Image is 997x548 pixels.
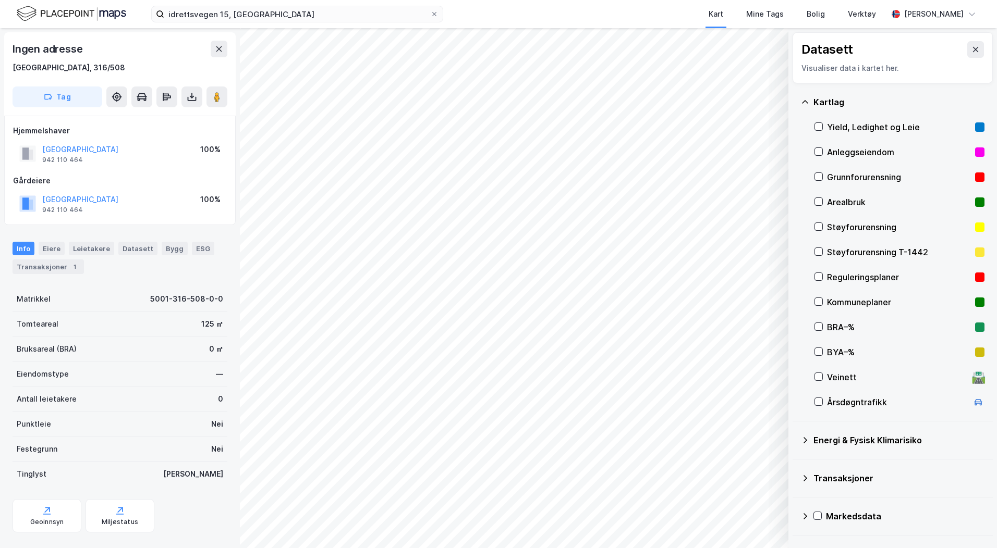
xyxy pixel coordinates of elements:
[209,343,223,355] div: 0 ㎡
[904,8,964,20] div: [PERSON_NAME]
[827,371,968,383] div: Veinett
[17,293,51,305] div: Matrikkel
[13,242,34,255] div: Info
[13,86,102,107] button: Tag
[211,443,223,455] div: Nei
[17,393,77,405] div: Antall leietakere
[945,498,997,548] div: Kontrollprogram for chat
[17,368,69,380] div: Eiendomstype
[118,242,157,255] div: Datasett
[216,368,223,380] div: —
[218,393,223,405] div: 0
[17,443,57,455] div: Festegrunn
[826,510,984,522] div: Markedsdata
[17,5,126,23] img: logo.f888ab2527a4732fd821a326f86c7f29.svg
[39,242,65,255] div: Eiere
[13,259,84,274] div: Transaksjoner
[827,271,971,283] div: Reguleringsplaner
[13,41,84,57] div: Ingen adresse
[200,193,221,206] div: 100%
[813,96,984,108] div: Kartlag
[30,518,64,526] div: Geoinnsyn
[13,61,125,74] div: [GEOGRAPHIC_DATA], 316/508
[42,156,83,164] div: 942 110 464
[801,62,984,74] div: Visualiser data i kartet her.
[13,175,227,187] div: Gårdeiere
[827,196,971,208] div: Arealbruk
[42,206,83,214] div: 942 110 464
[201,318,223,330] div: 125 ㎡
[69,242,114,255] div: Leietakere
[827,321,971,333] div: BRA–%
[807,8,825,20] div: Bolig
[827,121,971,133] div: Yield, Ledighet og Leie
[13,124,227,137] div: Hjemmelshaver
[164,6,430,22] input: Søk på adresse, matrikkel, gårdeiere, leietakere eller personer
[827,171,971,183] div: Grunnforurensning
[827,396,968,408] div: Årsdøgntrafikk
[827,346,971,358] div: BYA–%
[192,242,214,255] div: ESG
[827,246,971,258] div: Støyforurensning T-1442
[69,261,80,272] div: 1
[813,434,984,446] div: Energi & Fysisk Klimarisiko
[709,8,723,20] div: Kart
[17,468,46,480] div: Tinglyst
[211,418,223,430] div: Nei
[102,518,138,526] div: Miljøstatus
[827,296,971,308] div: Kommuneplaner
[150,293,223,305] div: 5001-316-508-0-0
[163,468,223,480] div: [PERSON_NAME]
[200,143,221,156] div: 100%
[827,221,971,233] div: Støyforurensning
[746,8,784,20] div: Mine Tags
[945,498,997,548] iframe: Chat Widget
[17,318,58,330] div: Tomteareal
[848,8,876,20] div: Verktøy
[971,370,986,384] div: 🛣️
[162,242,188,255] div: Bygg
[813,472,984,484] div: Transaksjoner
[827,146,971,158] div: Anleggseiendom
[17,343,77,355] div: Bruksareal (BRA)
[801,41,853,58] div: Datasett
[17,418,51,430] div: Punktleie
